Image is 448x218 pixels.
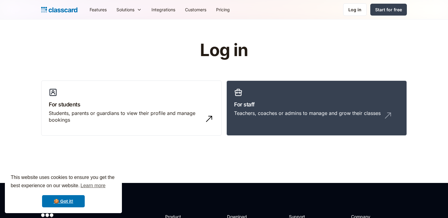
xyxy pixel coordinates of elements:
div: Solutions [116,6,134,13]
a: Features [85,3,112,16]
h3: For students [49,100,214,109]
a: Integrations [147,3,180,16]
a: Pricing [211,3,235,16]
div: cookieconsent [5,168,122,213]
div: Start for free [375,6,402,13]
h3: For staff [234,100,399,109]
a: For staffTeachers, coaches or admins to manage and grow their classes [226,80,407,136]
h1: Log in [127,41,321,60]
a: For studentsStudents, parents or guardians to view their profile and manage bookings [41,80,222,136]
a: dismiss cookie message [42,195,85,207]
a: Log in [343,3,367,16]
div: Teachers, coaches or admins to manage and grow their classes [234,110,381,116]
a: Start for free [370,4,407,16]
div: Students, parents or guardians to view their profile and manage bookings [49,110,202,123]
span: This website uses cookies to ensure you get the best experience on our website. [11,174,116,190]
a: Customers [180,3,211,16]
div: Solutions [112,3,147,16]
a: learn more about cookies [80,181,106,190]
a: home [41,5,77,14]
div: Log in [348,6,361,13]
